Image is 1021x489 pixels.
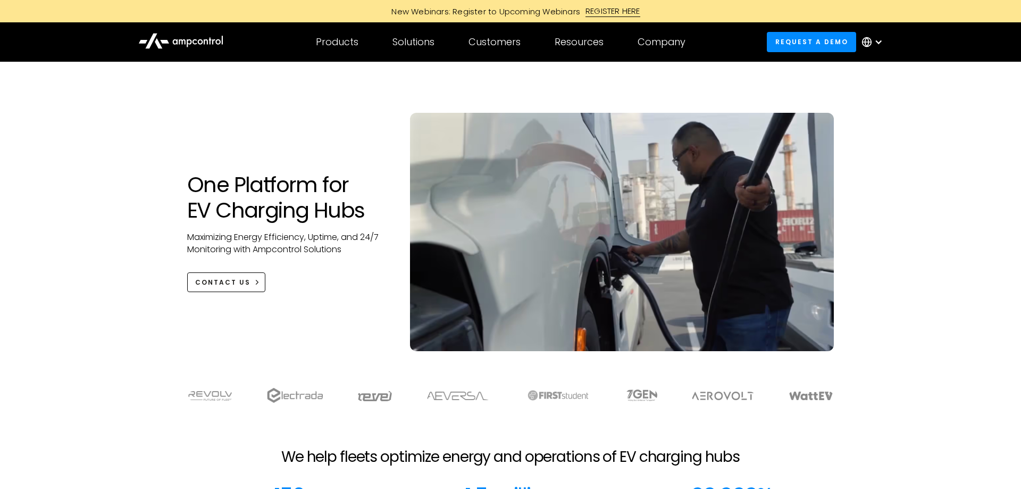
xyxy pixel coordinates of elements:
[585,5,640,17] div: REGISTER HERE
[555,36,604,48] div: Resources
[638,36,685,48] div: Company
[316,36,358,48] div: Products
[195,278,250,287] div: CONTACT US
[468,36,521,48] div: Customers
[381,6,585,17] div: New Webinars: Register to Upcoming Webinars
[267,388,323,403] img: electrada logo
[187,272,265,292] a: CONTACT US
[281,448,740,466] h2: We help fleets optimize energy and operations of EV charging hubs
[767,32,856,52] a: Request a demo
[187,231,389,255] p: Maximizing Energy Efficiency, Uptime, and 24/7 Monitoring with Ampcontrol Solutions
[271,5,750,17] a: New Webinars: Register to Upcoming WebinarsREGISTER HERE
[187,172,389,223] h1: One Platform for EV Charging Hubs
[392,36,434,48] div: Solutions
[691,392,755,400] img: Aerovolt Logo
[789,392,833,400] img: WattEV logo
